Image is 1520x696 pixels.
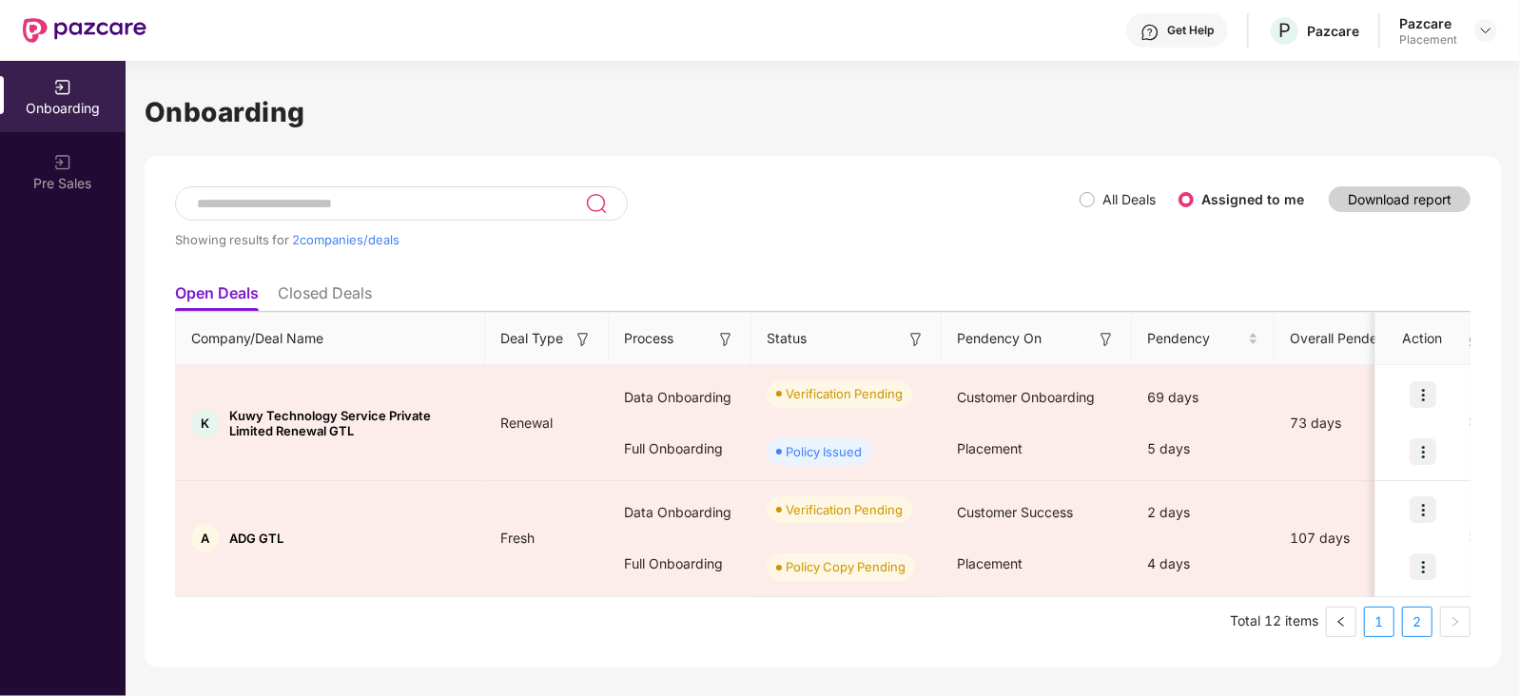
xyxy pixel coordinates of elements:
div: Policy Issued [786,442,862,461]
img: svg+xml;base64,PHN2ZyB3aWR0aD0iMTYiIGhlaWdodD0iMTYiIHZpZXdCb3g9IjAgMCAxNiAxNiIgZmlsbD0ibm9uZSIgeG... [906,330,926,349]
div: Pazcare [1399,14,1457,32]
li: 2 [1402,607,1432,637]
a: 1 [1365,608,1393,636]
li: 1 [1364,607,1394,637]
span: Process [624,328,673,349]
button: left [1326,607,1356,637]
label: Assigned to me [1201,191,1304,207]
span: Renewal [485,415,568,431]
img: icon [1410,381,1436,408]
th: Pendency [1132,313,1275,365]
img: icon [1410,496,1436,523]
div: 4 days [1132,538,1275,590]
span: ADG GTL [229,531,283,546]
img: svg+xml;base64,PHN2ZyB3aWR0aD0iMTYiIGhlaWdodD0iMTYiIHZpZXdCb3g9IjAgMCAxNiAxNiIgZmlsbD0ibm9uZSIgeG... [574,330,593,349]
div: Pazcare [1307,22,1359,40]
li: Previous Page [1326,607,1356,637]
img: New Pazcare Logo [23,18,146,43]
div: Showing results for [175,232,1080,247]
div: 73 days [1275,413,1436,434]
span: Status [767,328,807,349]
li: Total 12 items [1230,607,1318,637]
a: 2 [1403,608,1432,636]
div: A [191,524,220,552]
img: svg+xml;base64,PHN2ZyB3aWR0aD0iMTYiIGhlaWdodD0iMTYiIHZpZXdCb3g9IjAgMCAxNiAxNiIgZmlsbD0ibm9uZSIgeG... [716,330,735,349]
li: Closed Deals [278,283,372,311]
span: left [1335,616,1347,628]
div: Full Onboarding [609,423,751,474]
th: Action [1375,313,1471,365]
span: Placement [957,440,1023,456]
div: K [191,409,220,437]
div: Verification Pending [786,384,903,403]
div: Data Onboarding [609,487,751,538]
span: Placement [957,555,1023,571]
h1: Onboarding [145,91,1501,133]
div: Data Onboarding [609,372,751,423]
li: Open Deals [175,283,259,311]
span: Fresh [485,530,550,546]
div: 69 days [1132,372,1275,423]
div: Full Onboarding [609,538,751,590]
div: 107 days [1275,528,1436,549]
button: Download report [1329,186,1471,212]
th: Company/Deal Name [176,313,485,365]
div: 2 days [1132,487,1275,538]
img: svg+xml;base64,PHN2ZyB3aWR0aD0iMTYiIGhlaWdodD0iMTYiIHZpZXdCb3g9IjAgMCAxNiAxNiIgZmlsbD0ibm9uZSIgeG... [1097,330,1116,349]
img: svg+xml;base64,PHN2ZyB3aWR0aD0iMjAiIGhlaWdodD0iMjAiIHZpZXdCb3g9IjAgMCAyMCAyMCIgZmlsbD0ibm9uZSIgeG... [53,153,72,172]
span: Customer Onboarding [957,389,1095,405]
span: 2 companies/deals [292,232,399,247]
div: Policy Copy Pending [786,557,906,576]
img: svg+xml;base64,PHN2ZyB3aWR0aD0iMjAiIGhlaWdodD0iMjAiIHZpZXdCb3g9IjAgMCAyMCAyMCIgZmlsbD0ibm9uZSIgeG... [53,78,72,97]
div: Verification Pending [786,500,903,519]
div: Placement [1399,32,1457,48]
span: Pendency On [957,328,1042,349]
img: icon [1410,438,1436,465]
img: icon [1410,553,1436,580]
span: Deal Type [500,328,563,349]
li: Next Page [1440,607,1471,637]
span: Pendency [1147,328,1244,349]
th: Overall Pendency [1275,313,1436,365]
span: Kuwy Technology Service Private Limited Renewal GTL [229,408,470,438]
button: right [1440,607,1471,637]
img: svg+xml;base64,PHN2ZyBpZD0iSGVscC0zMngzMiIgeG1sbnM9Imh0dHA6Ly93d3cudzMub3JnLzIwMDAvc3ZnIiB3aWR0aD... [1140,23,1159,42]
span: P [1278,19,1291,42]
label: All Deals [1102,191,1156,207]
span: right [1450,616,1461,628]
div: Get Help [1167,23,1214,38]
img: svg+xml;base64,PHN2ZyBpZD0iRHJvcGRvd24tMzJ4MzIiIHhtbG5zPSJodHRwOi8vd3d3LnczLm9yZy8yMDAwL3N2ZyIgd2... [1478,23,1493,38]
span: Customer Success [957,504,1073,520]
div: 5 days [1132,423,1275,474]
img: svg+xml;base64,PHN2ZyB3aWR0aD0iMjQiIGhlaWdodD0iMjUiIHZpZXdCb3g9IjAgMCAyNCAyNSIgZmlsbD0ibm9uZSIgeG... [585,192,607,215]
